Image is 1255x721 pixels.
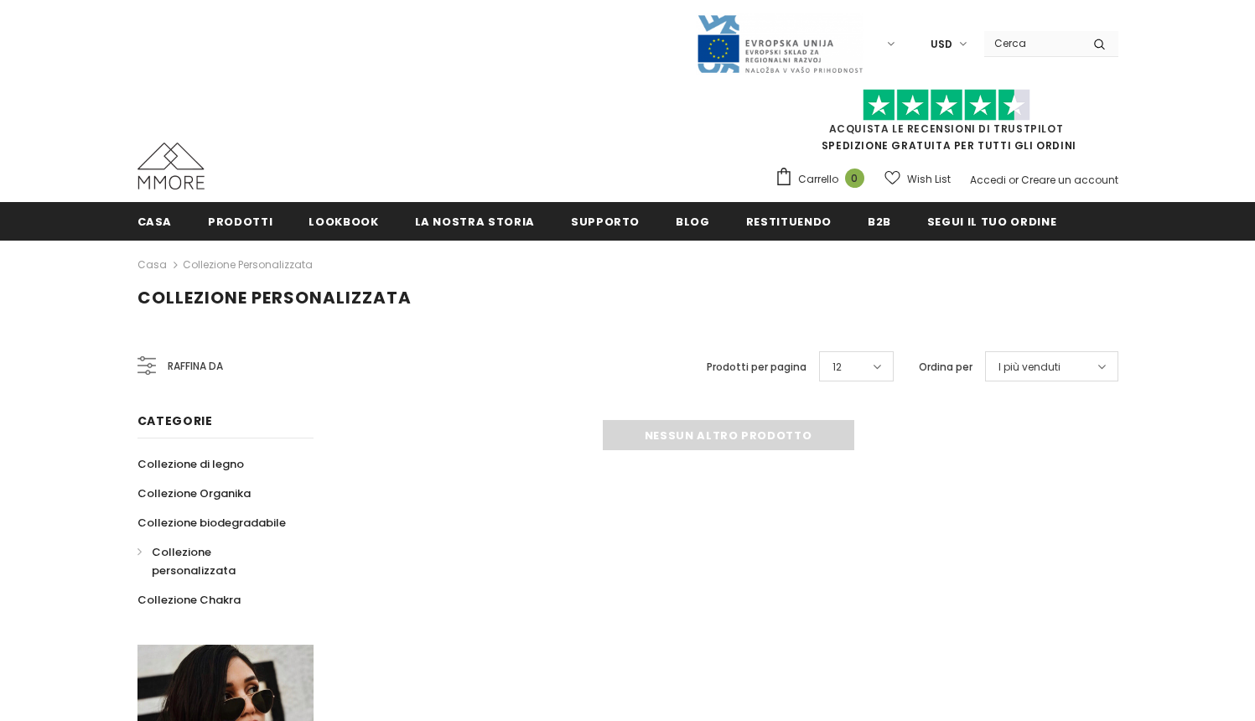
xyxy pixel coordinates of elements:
[415,214,535,230] span: La nostra storia
[415,202,535,240] a: La nostra storia
[137,508,286,537] a: Collezione biodegradabile
[868,202,891,240] a: B2B
[137,412,213,429] span: Categorie
[137,449,244,479] a: Collezione di legno
[775,167,873,192] a: Carrello 0
[676,214,710,230] span: Blog
[829,122,1064,136] a: Acquista le recensioni di TrustPilot
[845,169,864,188] span: 0
[707,359,806,376] label: Prodotti per pagina
[137,143,205,189] img: Casi MMORE
[137,202,173,240] a: Casa
[137,214,173,230] span: Casa
[137,537,295,585] a: Collezione personalizzata
[984,31,1081,55] input: Search Site
[798,171,838,188] span: Carrello
[137,255,167,275] a: Casa
[208,214,272,230] span: Prodotti
[137,456,244,472] span: Collezione di legno
[137,592,241,608] span: Collezione Chakra
[868,214,891,230] span: B2B
[884,164,951,194] a: Wish List
[137,515,286,531] span: Collezione biodegradabile
[208,202,272,240] a: Prodotti
[970,173,1006,187] a: Accedi
[309,202,378,240] a: Lookbook
[746,202,832,240] a: Restituendo
[168,357,223,376] span: Raffina da
[309,214,378,230] span: Lookbook
[696,36,863,50] a: Javni Razpis
[676,202,710,240] a: Blog
[832,359,842,376] span: 12
[927,214,1056,230] span: Segui il tuo ordine
[931,36,952,53] span: USD
[183,257,313,272] a: Collezione personalizzata
[137,479,251,508] a: Collezione Organika
[863,89,1030,122] img: Fidati di Pilot Stars
[137,286,412,309] span: Collezione personalizzata
[998,359,1061,376] span: I più venduti
[152,544,236,578] span: Collezione personalizzata
[1009,173,1019,187] span: or
[775,96,1118,153] span: SPEDIZIONE GRATUITA PER TUTTI GLI ORDINI
[1021,173,1118,187] a: Creare un account
[137,485,251,501] span: Collezione Organika
[571,202,640,240] a: supporto
[907,171,951,188] span: Wish List
[919,359,972,376] label: Ordina per
[927,202,1056,240] a: Segui il tuo ordine
[746,214,832,230] span: Restituendo
[137,585,241,615] a: Collezione Chakra
[571,214,640,230] span: supporto
[696,13,863,75] img: Javni Razpis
